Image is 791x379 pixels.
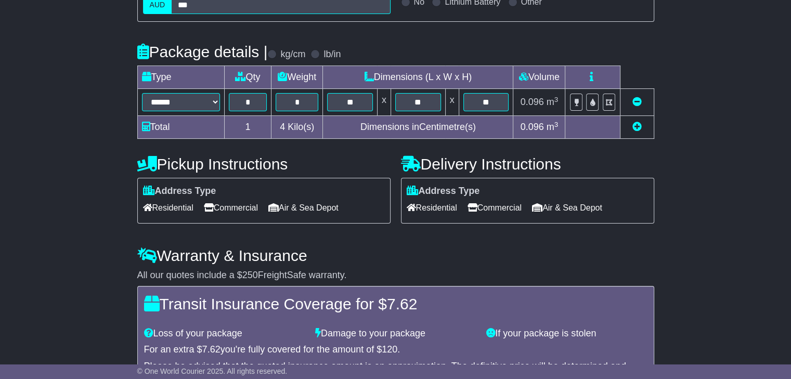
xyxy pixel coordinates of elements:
[143,200,193,216] span: Residential
[144,295,647,312] h4: Transit Insurance Coverage for $
[323,66,513,89] td: Dimensions (L x W x H)
[271,116,323,139] td: Kilo(s)
[323,116,513,139] td: Dimensions in Centimetre(s)
[532,200,602,216] span: Air & Sea Depot
[445,89,459,116] td: x
[280,49,305,60] label: kg/cm
[137,43,268,60] h4: Package details |
[139,328,310,339] div: Loss of your package
[401,155,654,173] h4: Delivery Instructions
[137,247,654,264] h4: Warranty & Insurance
[521,97,544,107] span: 0.096
[310,328,481,339] div: Damage to your package
[280,122,285,132] span: 4
[224,66,271,89] td: Qty
[407,186,480,197] label: Address Type
[137,116,224,139] td: Total
[468,200,522,216] span: Commercial
[387,295,417,312] span: 7.62
[513,66,565,89] td: Volume
[137,270,654,281] div: All our quotes include a $ FreightSafe warranty.
[202,344,221,355] span: 7.62
[143,186,216,197] label: Address Type
[481,328,652,339] div: If your package is stolen
[271,66,323,89] td: Weight
[632,122,642,132] a: Add new item
[554,96,559,103] sup: 3
[224,116,271,139] td: 1
[137,367,288,375] span: © One World Courier 2025. All rights reserved.
[204,200,258,216] span: Commercial
[632,97,642,107] a: Remove this item
[242,270,258,280] span: 250
[554,121,559,128] sup: 3
[268,200,339,216] span: Air & Sea Depot
[547,122,559,132] span: m
[377,89,391,116] td: x
[407,200,457,216] span: Residential
[144,344,647,356] div: For an extra $ you're fully covered for the amount of $ .
[137,155,391,173] h4: Pickup Instructions
[382,344,397,355] span: 120
[547,97,559,107] span: m
[323,49,341,60] label: lb/in
[521,122,544,132] span: 0.096
[137,66,224,89] td: Type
